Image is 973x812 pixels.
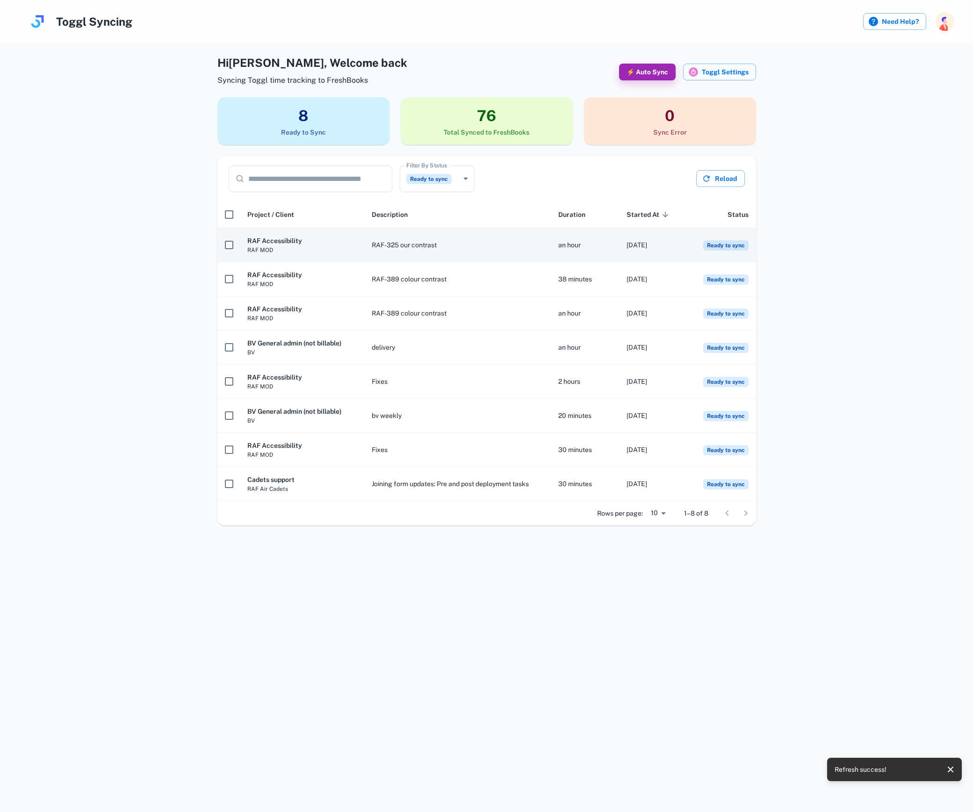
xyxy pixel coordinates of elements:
span: Ready to sync [703,377,749,387]
img: logo.svg [28,12,47,31]
td: Joining form updates: Pre and post deployment tasks [364,467,551,501]
span: BV [247,348,357,357]
span: Ready to sync [703,445,749,455]
span: Ready to sync [703,274,749,285]
h6: Ready to Sync [217,127,389,137]
h6: RAF Accessibility [247,270,357,280]
td: [DATE] [619,365,687,399]
td: RAF-389 colour contrast [364,296,551,331]
img: Toggl icon [689,67,698,77]
td: 2 hours [551,365,619,399]
h6: RAF Accessibility [247,236,357,246]
td: Fixes [364,433,551,467]
span: Ready to sync [703,411,749,421]
span: Syncing Toggl time tracking to FreshBooks [217,75,407,86]
h4: Toggl Syncing [56,13,132,30]
span: Ready to sync [703,343,749,353]
td: an hour [551,296,619,331]
span: RAF MOD [247,382,357,391]
td: delivery [364,331,551,365]
td: an hour [551,228,619,262]
span: Ready to sync [703,479,749,489]
td: [DATE] [619,433,687,467]
span: Started At [627,209,671,220]
td: Fixes [364,365,551,399]
td: [DATE] [619,262,687,296]
img: photoURL [936,12,954,31]
span: RAF MOD [247,314,357,323]
p: 1–8 of 8 [684,508,708,518]
h6: BV General admin (not billable) [247,338,357,348]
td: an hour [551,331,619,365]
span: Ready to sync [406,174,452,184]
td: 30 minutes [551,467,619,501]
h3: 8 [217,105,389,127]
h3: 76 [401,105,573,127]
td: 38 minutes [551,262,619,296]
span: RAF MOD [247,246,357,254]
td: [DATE] [619,399,687,433]
button: Toggl iconToggl Settings [683,64,756,80]
button: close [943,762,958,777]
h3: 0 [584,105,756,127]
div: scrollable content [217,201,756,501]
td: [DATE] [619,467,687,501]
td: RAF-325 our contrast [364,228,551,262]
td: [DATE] [619,228,687,262]
span: Duration [558,209,585,220]
td: RAF-389 colour contrast [364,262,551,296]
button: Reload [696,170,745,187]
button: ⚡ Auto Sync [619,64,676,80]
span: Ready to sync [703,309,749,319]
span: RAF Air Cadets [247,485,357,493]
div: Ready to sync [400,165,475,192]
h6: Sync Error [584,127,756,137]
label: Filter By Status [406,161,447,169]
td: 20 minutes [551,399,619,433]
span: RAF MOD [247,280,357,288]
h6: RAF Accessibility [247,304,357,314]
h6: Cadets support [247,474,357,485]
td: bv weekly [364,399,551,433]
h4: Hi [PERSON_NAME] , Welcome back [217,54,407,71]
h6: Total Synced to FreshBooks [401,127,573,137]
span: RAF MOD [247,451,357,459]
h6: BV General admin (not billable) [247,406,357,417]
span: Ready to sync [703,240,749,251]
td: [DATE] [619,296,687,331]
span: Status [728,209,749,220]
label: Need Help? [863,13,926,30]
span: Project / Client [247,209,294,220]
p: Rows per page: [597,508,643,518]
h6: RAF Accessibility [247,372,357,382]
td: [DATE] [619,331,687,365]
div: Refresh success! [835,761,887,778]
span: Description [372,209,408,220]
h6: RAF Accessibility [247,440,357,451]
div: 10 [647,506,669,520]
td: 30 minutes [551,433,619,467]
span: BV [247,417,357,425]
